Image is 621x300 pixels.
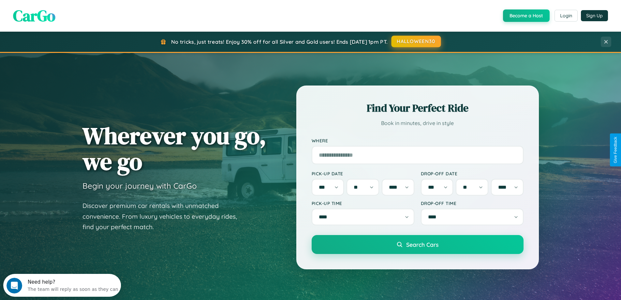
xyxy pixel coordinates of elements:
[312,138,524,143] label: Where
[581,10,608,21] button: Sign Up
[312,200,414,206] label: Pick-up Time
[613,137,618,163] div: Give Feedback
[24,11,115,18] div: The team will reply as soon as they can
[392,36,441,47] button: HALLOWEEN30
[406,241,438,248] span: Search Cars
[503,9,550,22] button: Become a Host
[3,274,121,297] iframe: Intercom live chat discovery launcher
[82,181,197,191] h3: Begin your journey with CarGo
[554,10,578,22] button: Login
[24,6,115,11] div: Need help?
[7,278,22,293] iframe: Intercom live chat
[312,118,524,128] p: Book in minutes, drive in style
[421,200,524,206] label: Drop-off Time
[3,3,121,21] div: Open Intercom Messenger
[82,200,245,232] p: Discover premium car rentals with unmatched convenience. From luxury vehicles to everyday rides, ...
[421,171,524,176] label: Drop-off Date
[312,235,524,254] button: Search Cars
[312,101,524,115] h2: Find Your Perfect Ride
[13,5,55,26] span: CarGo
[171,39,388,45] span: No tricks, just treats! Enjoy 30% off for all Silver and Gold users! Ends [DATE] 1pm PT.
[82,123,266,174] h1: Wherever you go, we go
[312,171,414,176] label: Pick-up Date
